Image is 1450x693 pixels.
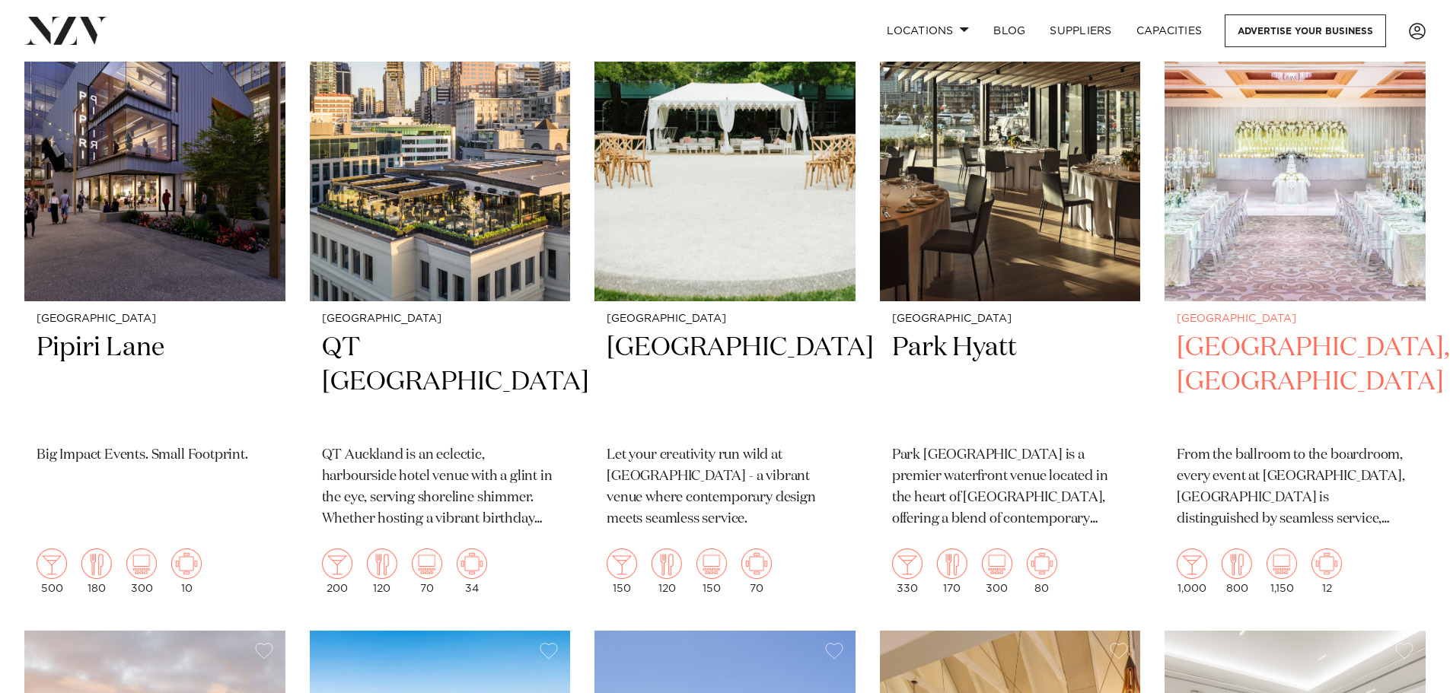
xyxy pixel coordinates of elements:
[607,313,843,325] small: [GEOGRAPHIC_DATA]
[937,548,967,594] div: 170
[607,548,637,579] img: cocktail.png
[126,548,157,579] img: theatre.png
[892,313,1129,325] small: [GEOGRAPHIC_DATA]
[322,313,559,325] small: [GEOGRAPHIC_DATA]
[696,548,727,594] div: 150
[37,548,67,594] div: 500
[875,14,981,47] a: Locations
[37,331,273,434] h2: Pipiri Lane
[1027,548,1057,594] div: 80
[81,548,112,594] div: 180
[696,548,727,579] img: theatre.png
[892,548,923,579] img: cocktail.png
[982,548,1012,594] div: 300
[171,548,202,594] div: 10
[367,548,397,594] div: 120
[1267,548,1297,579] img: theatre.png
[607,548,637,594] div: 150
[81,548,112,579] img: dining.png
[322,445,559,530] p: QT Auckland is an eclectic, harbourside hotel venue with a glint in the eye, serving shoreline sh...
[937,548,967,579] img: dining.png
[367,548,397,579] img: dining.png
[1177,313,1413,325] small: [GEOGRAPHIC_DATA]
[1037,14,1123,47] a: SUPPLIERS
[37,445,273,466] p: Big Impact Events. Small Footprint.
[892,548,923,594] div: 330
[741,548,772,579] img: meeting.png
[1177,548,1207,594] div: 1,000
[1311,548,1342,579] img: meeting.png
[322,331,559,434] h2: QT [GEOGRAPHIC_DATA]
[457,548,487,594] div: 34
[457,548,487,579] img: meeting.png
[892,445,1129,530] p: Park [GEOGRAPHIC_DATA] is a premier waterfront venue located in the heart of [GEOGRAPHIC_DATA], o...
[1267,548,1297,594] div: 1,150
[37,548,67,579] img: cocktail.png
[1311,548,1342,594] div: 12
[607,445,843,530] p: Let your creativity run wild at [GEOGRAPHIC_DATA] - a vibrant venue where contemporary design mee...
[1124,14,1215,47] a: Capacities
[1222,548,1252,579] img: dining.png
[412,548,442,579] img: theatre.png
[24,17,107,44] img: nzv-logo.png
[607,331,843,434] h2: [GEOGRAPHIC_DATA]
[982,548,1012,579] img: theatre.png
[1225,14,1386,47] a: Advertise your business
[322,548,352,579] img: cocktail.png
[322,548,352,594] div: 200
[37,313,273,325] small: [GEOGRAPHIC_DATA]
[171,548,202,579] img: meeting.png
[412,548,442,594] div: 70
[1177,445,1413,530] p: From the ballroom to the boardroom, every event at [GEOGRAPHIC_DATA], [GEOGRAPHIC_DATA] is distin...
[126,548,157,594] div: 300
[652,548,682,594] div: 120
[892,331,1129,434] h2: Park Hyatt
[741,548,772,594] div: 70
[981,14,1037,47] a: BLOG
[1027,548,1057,579] img: meeting.png
[652,548,682,579] img: dining.png
[1177,331,1413,434] h2: [GEOGRAPHIC_DATA], [GEOGRAPHIC_DATA]
[1222,548,1252,594] div: 800
[1177,548,1207,579] img: cocktail.png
